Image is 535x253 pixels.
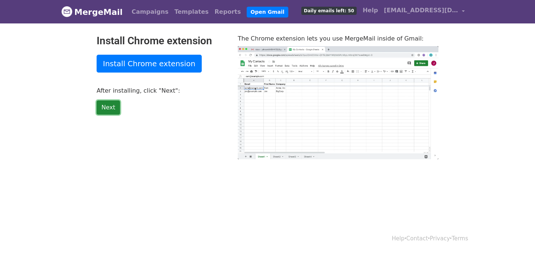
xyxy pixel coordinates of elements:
span: [EMAIL_ADDRESS][DOMAIN_NAME] [384,6,458,15]
span: Daily emails left: 50 [301,7,357,15]
a: Templates [171,4,211,19]
a: [EMAIL_ADDRESS][DOMAIN_NAME] [381,3,468,20]
a: Contact [406,235,428,242]
a: Daily emails left: 50 [298,3,360,18]
a: Next [97,100,120,115]
a: Terms [452,235,468,242]
a: Help [392,235,405,242]
a: Install Chrome extension [97,55,202,73]
a: Help [360,3,381,18]
a: Reports [212,4,244,19]
iframe: Chat Widget [498,217,535,253]
h2: Install Chrome extension [97,35,227,47]
img: MergeMail logo [61,6,72,17]
a: Privacy [430,235,450,242]
a: Open Gmail [247,7,288,17]
p: The Chrome extension lets you use MergeMail inside of Gmail: [238,35,438,42]
p: After installing, click "Next": [97,87,227,95]
a: MergeMail [61,4,123,20]
a: Campaigns [129,4,171,19]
